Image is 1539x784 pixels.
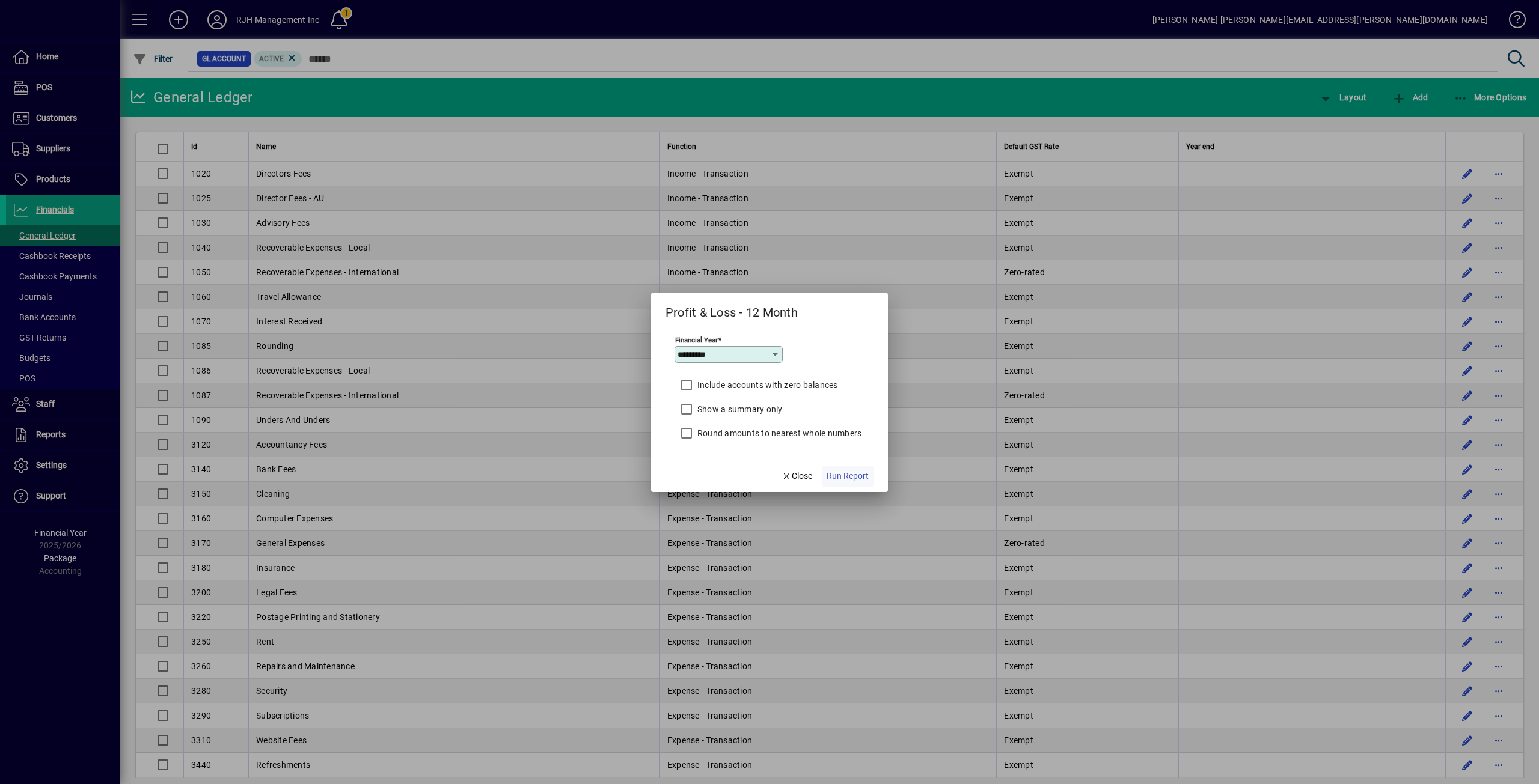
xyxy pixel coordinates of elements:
label: Show a summary only [695,403,783,415]
button: Run Report [822,466,874,487]
mat-label: Financial Year [675,335,718,344]
span: Close [782,470,813,482]
label: Include accounts with zero balances [695,379,838,391]
label: Round amounts to nearest whole numbers [695,427,862,439]
h2: Profit & Loss - 12 Month [651,293,812,322]
button: Close [777,466,818,487]
span: Run Report [827,470,869,482]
